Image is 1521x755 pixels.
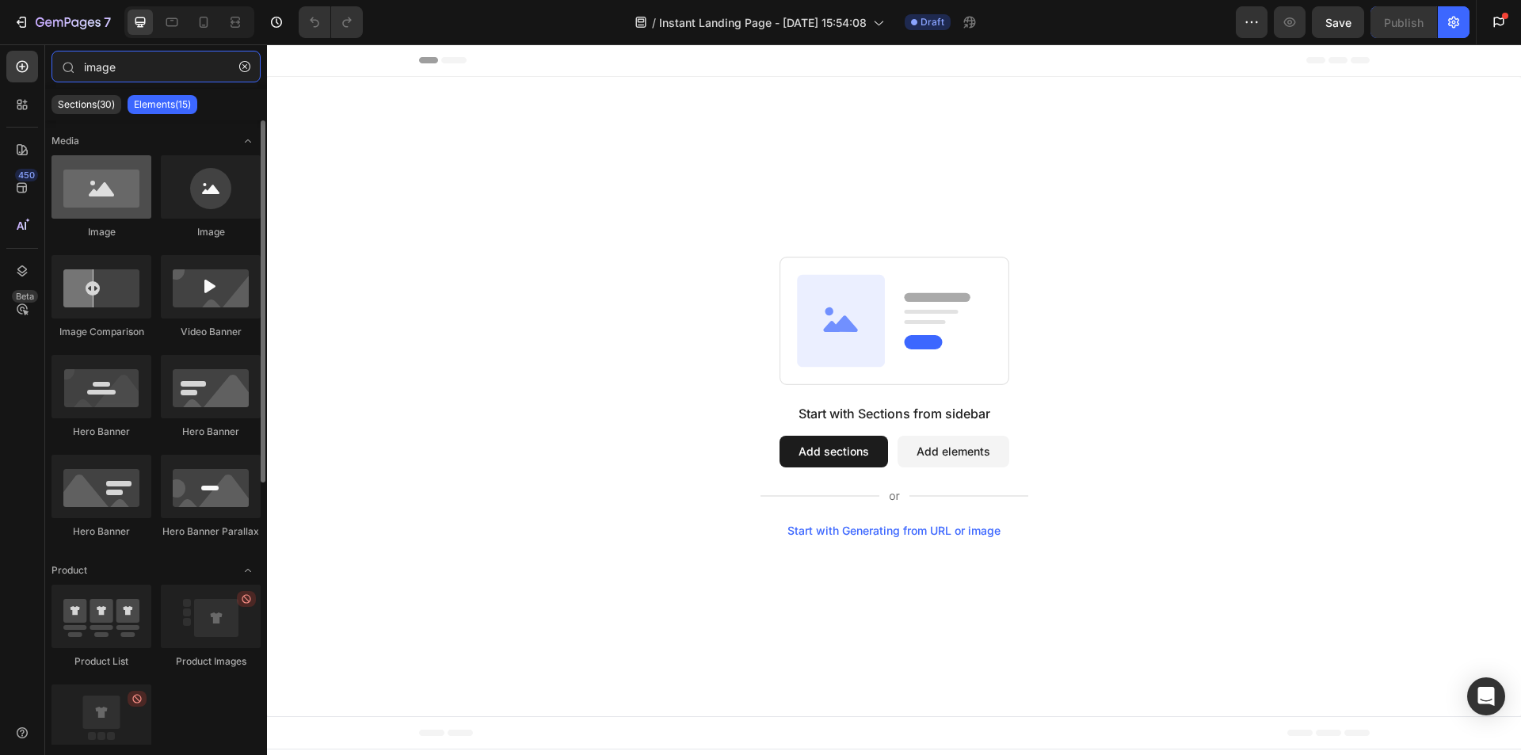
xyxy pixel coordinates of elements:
div: Publish [1384,14,1424,31]
div: Beta [12,290,38,303]
div: Image [161,225,261,239]
div: Hero Banner [51,524,151,539]
p: 7 [104,13,111,32]
div: 450 [15,169,38,181]
div: Start with Sections from sidebar [532,360,723,379]
div: Image [51,225,151,239]
button: 7 [6,6,118,38]
div: Product List [51,654,151,669]
div: Undo/Redo [299,6,363,38]
button: Add sections [513,391,621,423]
span: / [652,14,656,31]
div: Product Images [161,654,261,669]
div: Open Intercom Messenger [1467,677,1505,715]
button: Save [1312,6,1364,38]
input: Search Sections & Elements [51,51,261,82]
span: Media [51,134,79,148]
span: Instant Landing Page - [DATE] 15:54:08 [659,14,867,31]
span: Save [1325,16,1351,29]
iframe: Design area [267,44,1521,755]
div: Image Comparison [51,325,151,339]
button: Add elements [631,391,742,423]
p: Elements(15) [134,98,191,111]
div: Start with Generating from URL or image [520,480,734,493]
p: Sections(30) [58,98,115,111]
span: Draft [921,15,944,29]
button: Publish [1370,6,1437,38]
span: Toggle open [235,558,261,583]
span: Toggle open [235,128,261,154]
div: Hero Banner Parallax [161,524,261,539]
div: Hero Banner [161,425,261,439]
div: Video Banner [161,325,261,339]
div: Hero Banner [51,425,151,439]
span: Product [51,563,87,578]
